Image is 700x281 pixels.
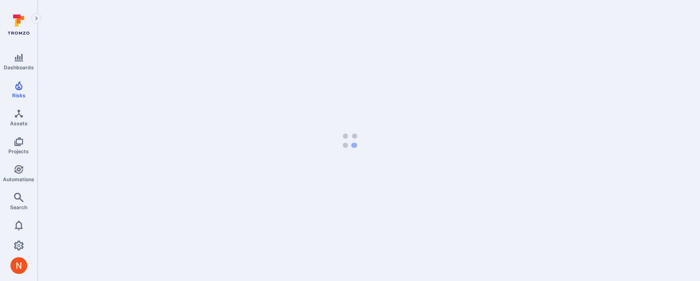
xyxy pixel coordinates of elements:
[10,257,27,274] div: Neeren Patki
[8,148,29,154] span: Projects
[31,13,41,23] button: Expand navigation menu
[12,92,26,99] span: Risks
[3,176,34,182] span: Automations
[4,64,34,71] span: Dashboards
[10,120,28,127] span: Assets
[10,204,27,210] span: Search
[10,257,27,274] img: ACg8ocIprwjrgDQnDsNSk9Ghn5p5-B8DpAKWoJ5Gi9syOE4K59tr4Q=s96-c
[33,15,39,22] i: Expand navigation menu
